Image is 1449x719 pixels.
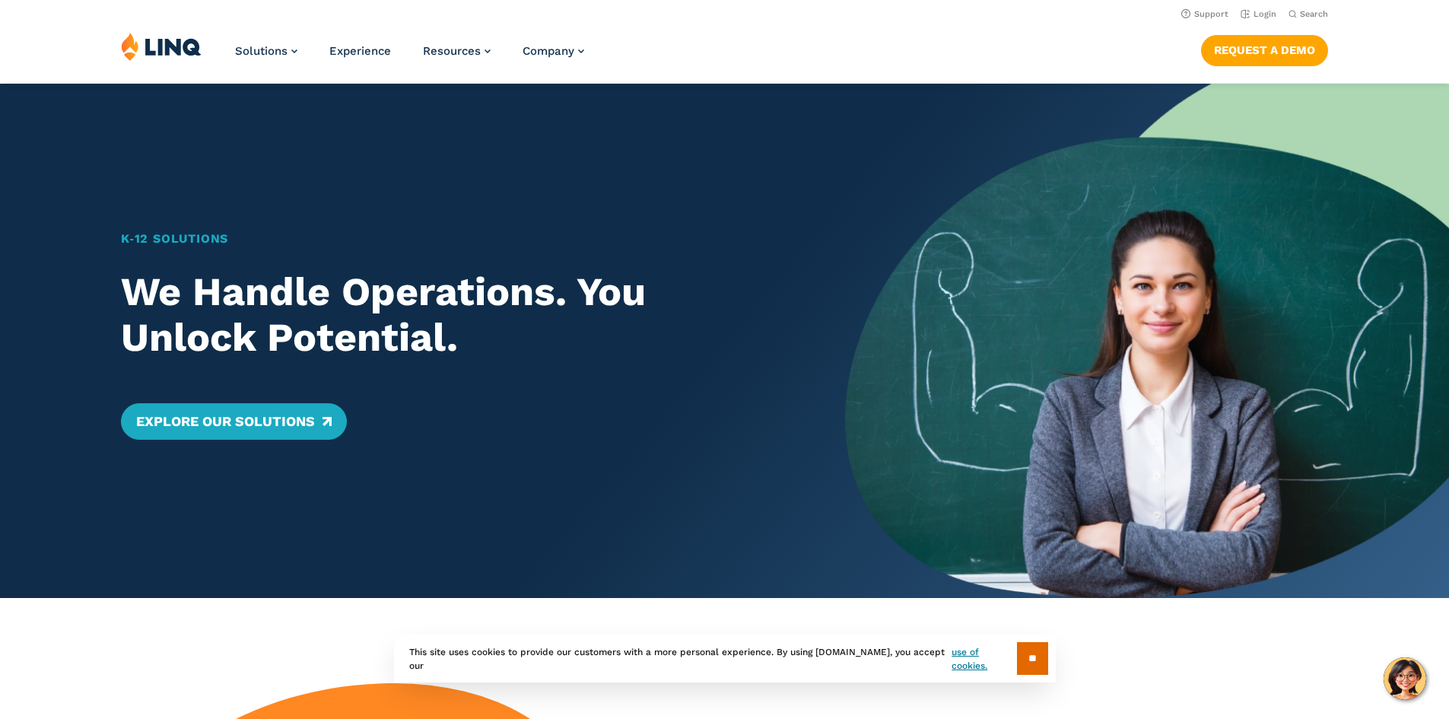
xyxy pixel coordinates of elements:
[235,44,297,58] a: Solutions
[523,44,584,58] a: Company
[121,269,786,361] h2: We Handle Operations. You Unlock Potential.
[394,635,1056,682] div: This site uses cookies to provide our customers with a more personal experience. By using [DOMAIN...
[1181,9,1228,19] a: Support
[523,44,574,58] span: Company
[1289,8,1328,20] button: Open Search Bar
[1300,9,1328,19] span: Search
[235,32,584,82] nav: Primary Navigation
[952,645,1016,673] a: use of cookies.
[423,44,481,58] span: Resources
[235,44,288,58] span: Solutions
[329,44,391,58] a: Experience
[121,32,202,61] img: LINQ | K‑12 Software
[121,403,347,440] a: Explore Our Solutions
[423,44,491,58] a: Resources
[1201,35,1328,65] a: Request a Demo
[845,84,1449,598] img: Home Banner
[121,230,786,248] h1: K‑12 Solutions
[1201,32,1328,65] nav: Button Navigation
[1384,657,1426,700] button: Hello, have a question? Let’s chat.
[1241,9,1276,19] a: Login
